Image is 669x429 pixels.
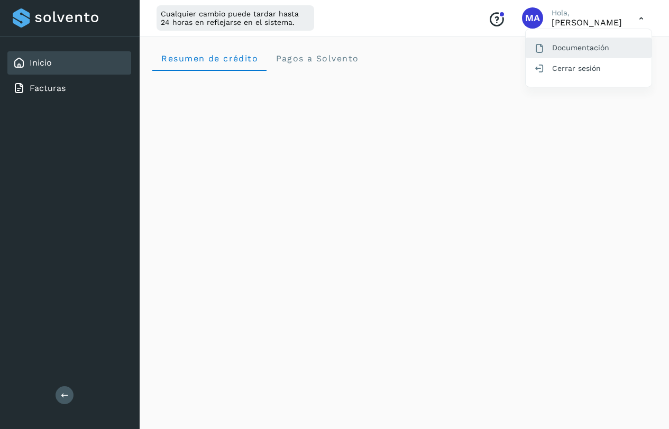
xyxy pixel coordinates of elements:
[7,51,131,75] div: Inicio
[7,77,131,100] div: Facturas
[30,83,66,93] a: Facturas
[30,58,52,68] a: Inicio
[526,38,652,58] div: Documentación
[526,58,652,78] div: Cerrar sesión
